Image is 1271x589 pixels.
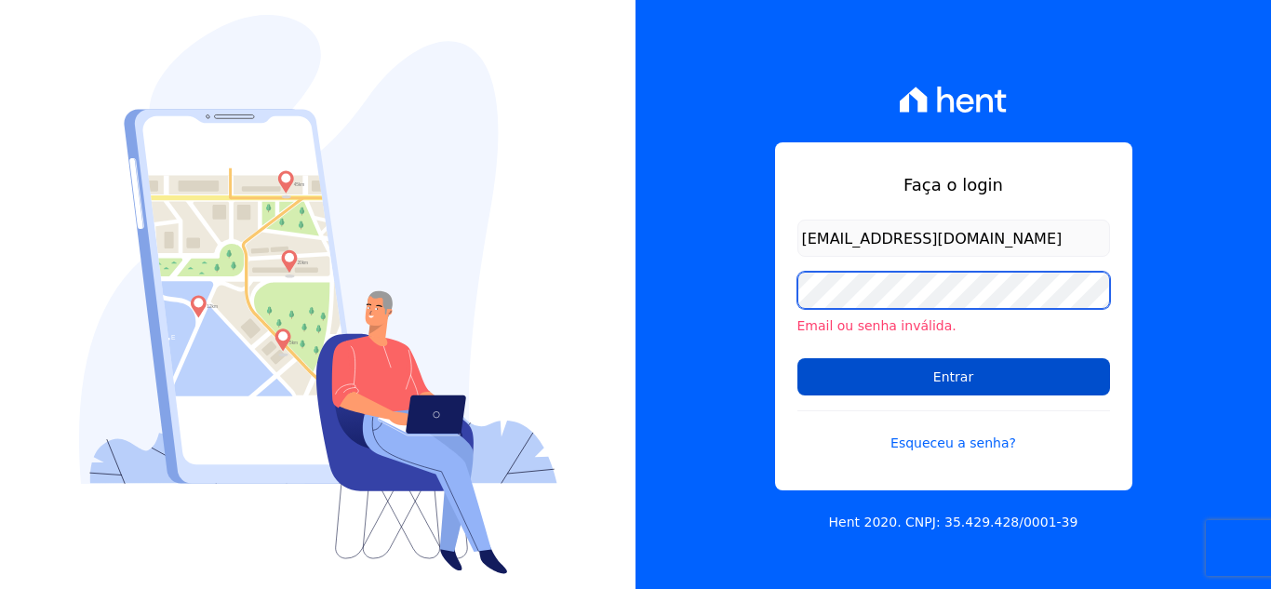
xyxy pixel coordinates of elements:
[829,513,1078,532] p: Hent 2020. CNPJ: 35.429.428/0001-39
[797,410,1110,453] a: Esqueceu a senha?
[79,15,557,574] img: Login
[797,358,1110,395] input: Entrar
[797,316,1110,336] li: Email ou senha inválida.
[797,220,1110,257] input: Email
[797,172,1110,197] h1: Faça o login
